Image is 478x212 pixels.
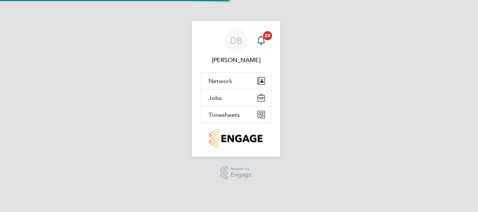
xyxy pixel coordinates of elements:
button: Jobs [201,89,271,106]
a: Go to home page [201,129,271,148]
a: 20 [254,29,269,53]
span: Powered by [231,166,252,172]
span: Dan Badger [201,56,271,65]
span: Jobs [209,94,222,101]
nav: Main navigation [192,21,280,157]
button: Network [201,73,271,89]
a: Powered byEngage [220,166,252,180]
button: Timesheets [201,106,271,123]
span: Engage [231,172,252,178]
a: DB[PERSON_NAME] [201,29,271,65]
img: countryside-properties-logo-retina.png [209,129,262,148]
span: 20 [263,31,272,40]
span: Network [209,77,232,85]
span: DB [230,36,242,45]
span: Timesheets [209,111,240,118]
